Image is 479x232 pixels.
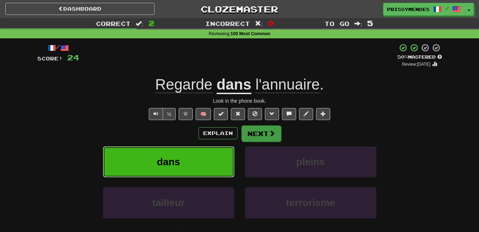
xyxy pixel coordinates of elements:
span: Correct [96,20,131,27]
span: tailleur [152,197,185,208]
button: ½ [163,108,176,120]
div: Mastered [397,54,442,60]
button: Explain [198,127,238,139]
u: dans [217,76,251,94]
a: Dashboard [5,3,154,15]
button: terrorisme [245,187,376,218]
span: prissymendes [387,6,430,12]
button: Next [241,125,281,142]
button: Grammar (alt+g) [265,108,279,120]
a: Clozemaster [165,3,314,15]
a: prissymendes / [383,3,465,16]
strong: 100 Most Common [230,31,270,36]
span: Regarde [155,76,212,93]
span: pleins [296,156,325,167]
button: Play sentence audio (ctl+space) [149,108,163,120]
div: Text-to-speech controls [147,108,176,120]
button: Favorite sentence (alt+f) [179,108,193,120]
button: Ignore sentence (alt+i) [248,108,262,120]
span: To go [325,20,349,27]
span: : [354,21,362,27]
span: . [251,76,324,93]
button: dans [103,146,234,177]
span: Score: [37,55,63,61]
span: / [445,6,449,11]
button: tailleur [103,187,234,218]
span: terrorisme [286,197,335,208]
span: dans [157,156,180,167]
button: Add to collection (alt+a) [316,108,330,120]
span: 0 [268,19,274,27]
button: 🧠 [196,108,211,120]
button: pleins [245,146,376,177]
span: : [255,21,263,27]
button: Edit sentence (alt+d) [299,108,313,120]
span: 2 [148,19,154,27]
small: Review: [DATE] [402,62,430,67]
span: l'annuaire [255,76,320,93]
span: 5 [367,19,373,27]
button: Discuss sentence (alt+u) [282,108,296,120]
span: : [136,21,143,27]
span: Incorrect [205,20,250,27]
button: Set this sentence to 100% Mastered (alt+m) [214,108,228,120]
span: 24 [67,53,79,62]
div: Look in the phone book. [37,97,442,104]
div: / [37,43,79,52]
span: 50 % [397,54,408,60]
button: Reset to 0% Mastered (alt+r) [231,108,245,120]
